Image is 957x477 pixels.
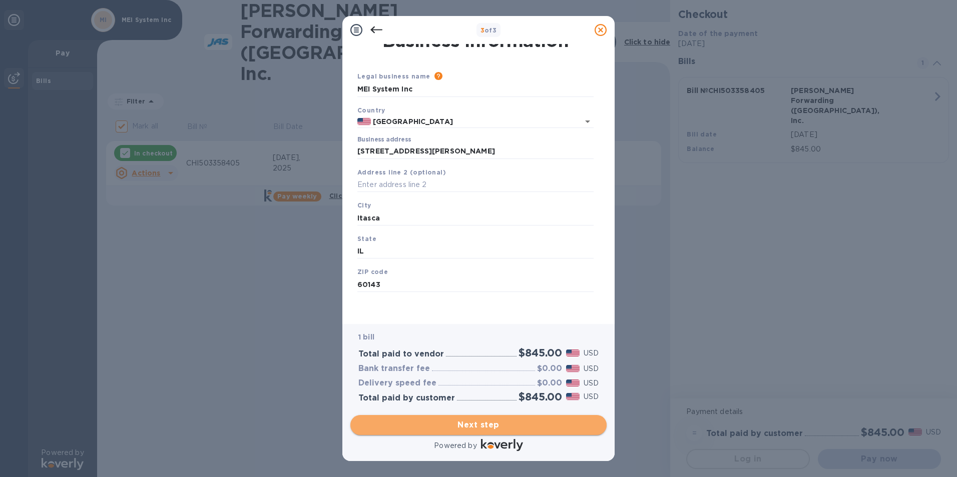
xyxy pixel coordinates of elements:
h3: Total paid to vendor [358,349,444,359]
h3: Bank transfer fee [358,364,430,373]
p: Powered by [434,440,476,451]
span: Next step [358,419,599,431]
b: ZIP code [357,268,388,275]
button: Open [581,114,595,128]
h2: $845.00 [519,346,562,359]
b: Address line 2 (optional) [357,168,446,176]
img: USD [566,365,580,372]
img: USD [566,379,580,386]
input: Enter ZIP code [357,277,594,292]
h3: $0.00 [537,378,562,388]
span: 3 [481,26,485,34]
h3: $0.00 [537,364,562,373]
input: Enter city [357,210,594,225]
p: USD [584,363,599,374]
input: Enter state [357,244,594,259]
img: USD [566,349,580,356]
h3: Total paid by customer [358,393,455,403]
b: of 3 [481,26,497,34]
b: Country [357,106,385,114]
p: USD [584,391,599,402]
b: City [357,201,371,209]
img: Logo [481,439,523,451]
p: USD [584,348,599,358]
button: Next step [350,415,607,435]
b: 1 bill [358,333,374,341]
b: Legal business name [357,72,430,80]
input: Enter legal business name [357,82,594,97]
h2: $845.00 [519,390,562,403]
b: State [357,235,376,242]
img: USD [566,393,580,400]
p: USD [584,378,599,388]
h3: Delivery speed fee [358,378,436,388]
input: Enter address line 2 [357,177,594,192]
input: Enter address [357,144,594,159]
img: US [357,118,371,125]
h1: Business Information [355,30,596,51]
label: Business address [357,137,411,143]
input: Select country [371,115,566,128]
